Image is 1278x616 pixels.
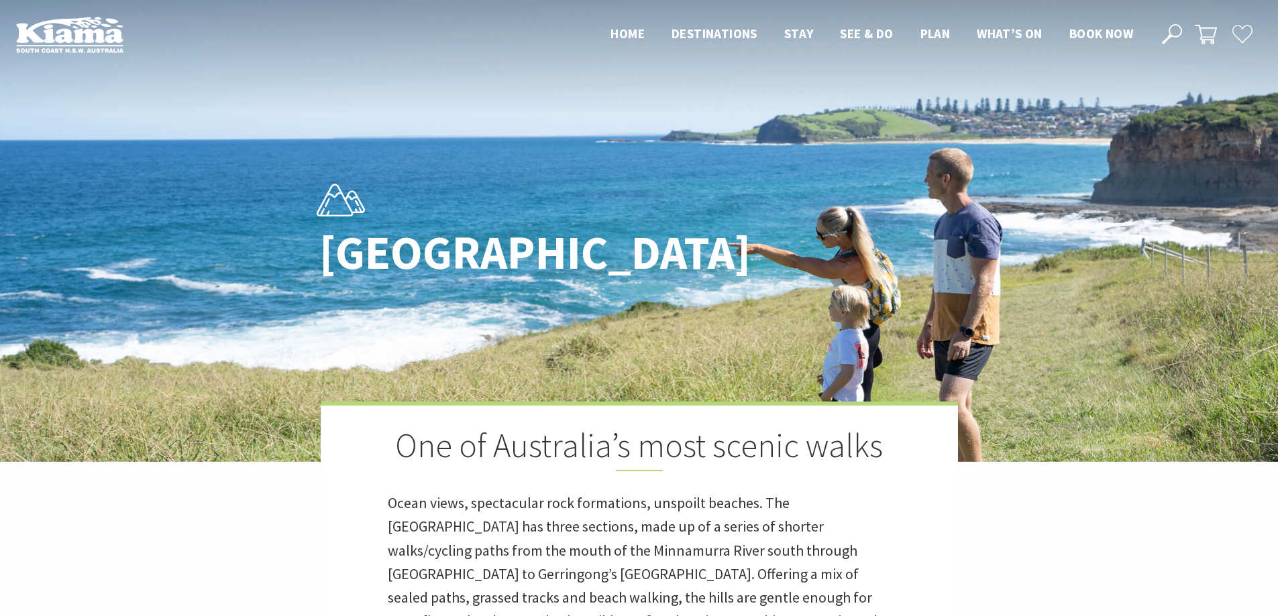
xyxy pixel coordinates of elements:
[840,25,893,42] span: See & Do
[610,25,645,42] span: Home
[16,16,123,53] img: Kiama Logo
[977,25,1043,42] span: What’s On
[672,25,757,42] span: Destinations
[1069,25,1133,42] span: Book now
[319,227,698,278] h1: [GEOGRAPHIC_DATA]
[784,25,814,42] span: Stay
[597,23,1147,46] nav: Main Menu
[388,426,891,471] h2: One of Australia’s most scenic walks
[920,25,951,42] span: Plan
